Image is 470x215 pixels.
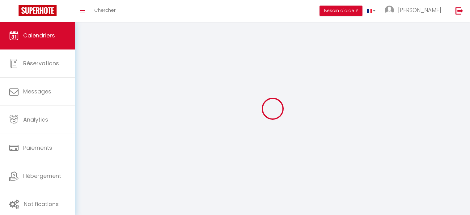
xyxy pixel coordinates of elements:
[398,6,441,14] span: [PERSON_NAME]
[23,172,61,180] span: Hébergement
[23,32,55,39] span: Calendriers
[19,5,57,16] img: Super Booking
[24,200,59,208] span: Notifications
[23,116,48,123] span: Analytics
[94,7,116,13] span: Chercher
[23,144,52,152] span: Paiements
[455,7,463,15] img: logout
[23,88,51,95] span: Messages
[23,59,59,67] span: Réservations
[320,6,362,16] button: Besoin d'aide ?
[385,6,394,15] img: ...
